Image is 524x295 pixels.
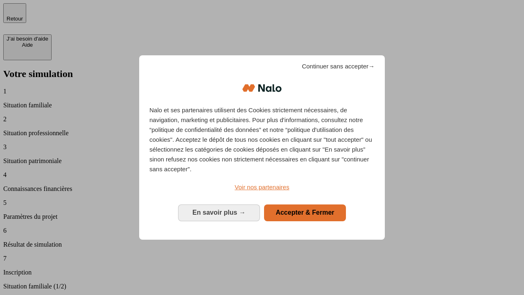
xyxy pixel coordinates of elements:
a: Voir nos partenaires [149,182,375,192]
span: Accepter & Fermer [276,209,334,216]
p: Nalo et ses partenaires utilisent des Cookies strictement nécessaires, de navigation, marketing e... [149,105,375,174]
span: Continuer sans accepter→ [302,61,375,71]
button: En savoir plus: Configurer vos consentements [178,204,260,221]
img: Logo [242,76,282,100]
span: En savoir plus → [192,209,246,216]
span: Voir nos partenaires [235,184,289,191]
div: Bienvenue chez Nalo Gestion du consentement [139,55,385,239]
button: Accepter & Fermer: Accepter notre traitement des données et fermer [264,204,346,221]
